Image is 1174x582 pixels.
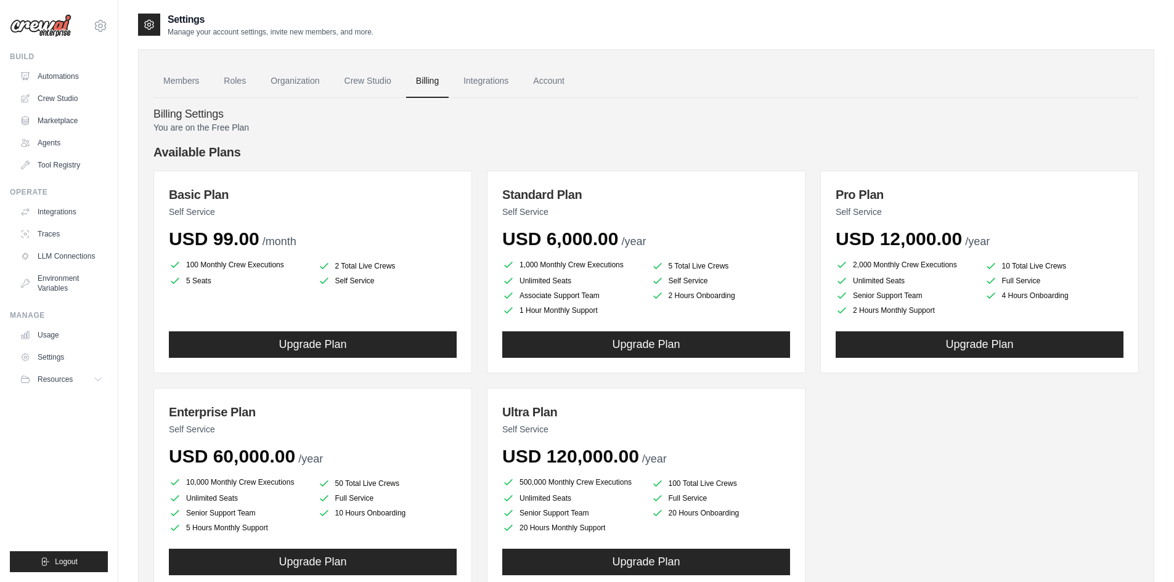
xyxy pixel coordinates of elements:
li: 500,000 Monthly Crew Executions [502,475,642,490]
li: 20 Hours Monthly Support [502,522,642,534]
span: USD 12,000.00 [836,228,962,249]
li: Unlimited Seats [502,492,642,504]
span: Resources [38,374,73,384]
span: /year [621,235,646,248]
button: Upgrade Plan [169,549,457,575]
button: Upgrade Plan [836,331,1123,358]
p: Self Service [502,206,790,218]
li: 10 Total Live Crews [985,260,1124,272]
h2: Settings [168,12,373,27]
li: Self Service [318,275,457,287]
a: Crew Studio [15,89,108,108]
span: /month [263,235,296,248]
li: 1,000 Monthly Crew Executions [502,257,642,272]
a: Environment Variables [15,269,108,298]
div: Manage [10,310,108,320]
p: Self Service [502,423,790,435]
button: Logout [10,551,108,572]
span: /year [642,453,667,465]
li: Unlimited Seats [169,492,308,504]
li: 5 Total Live Crews [651,260,791,272]
li: Unlimited Seats [836,275,975,287]
li: Unlimited Seats [502,275,642,287]
a: Integrations [15,202,108,222]
a: Billing [406,65,449,98]
p: You are on the Free Plan [153,121,1139,134]
div: Operate [10,187,108,197]
li: 1 Hour Monthly Support [502,304,642,317]
h4: Available Plans [153,143,1139,161]
li: 5 Seats [169,275,308,287]
img: Logo [10,14,71,38]
button: Resources [15,370,108,389]
li: Associate Support Team [502,289,642,302]
a: Organization [261,65,329,98]
h3: Standard Plan [502,186,790,203]
li: 10 Hours Onboarding [318,507,457,519]
a: Marketplace [15,111,108,131]
a: Integrations [454,65,518,98]
li: Senior Support Team [836,289,975,302]
p: Self Service [169,206,457,218]
li: 20 Hours Onboarding [651,507,791,519]
button: Upgrade Plan [502,331,790,358]
div: Build [10,52,108,62]
p: Manage your account settings, invite new members, and more. [168,27,373,37]
li: Full Service [318,492,457,504]
li: 5 Hours Monthly Support [169,522,308,534]
p: Self Service [836,206,1123,218]
li: 100 Total Live Crews [651,477,791,490]
span: /year [298,453,323,465]
a: Members [153,65,209,98]
a: Settings [15,347,108,367]
a: Traces [15,224,108,244]
span: USD 6,000.00 [502,228,618,249]
h3: Pro Plan [836,186,1123,203]
a: LLM Connections [15,246,108,266]
a: Roles [214,65,256,98]
li: 10,000 Monthly Crew Executions [169,475,308,490]
span: USD 60,000.00 [169,446,295,466]
li: Senior Support Team [169,507,308,519]
span: Logout [55,557,78,567]
h3: Enterprise Plan [169,403,457,421]
a: Automations [15,67,108,86]
button: Upgrade Plan [502,549,790,575]
li: 50 Total Live Crews [318,477,457,490]
a: Usage [15,325,108,345]
a: Tool Registry [15,155,108,175]
li: Senior Support Team [502,507,642,519]
li: 2 Hours Monthly Support [836,304,975,317]
a: Account [523,65,574,98]
li: Full Service [651,492,791,504]
li: 100 Monthly Crew Executions [169,257,308,272]
li: Full Service [985,275,1124,287]
a: Agents [15,133,108,153]
span: USD 99.00 [169,228,259,249]
li: 2 Hours Onboarding [651,289,791,302]
h3: Ultra Plan [502,403,790,421]
a: Crew Studio [335,65,401,98]
button: Upgrade Plan [169,331,457,358]
span: USD 120,000.00 [502,446,639,466]
p: Self Service [169,423,457,435]
h3: Basic Plan [169,186,457,203]
li: Self Service [651,275,791,287]
span: /year [965,235,990,248]
li: 2 Total Live Crews [318,260,457,272]
li: 4 Hours Onboarding [985,289,1124,302]
h4: Billing Settings [153,108,1139,121]
li: 2,000 Monthly Crew Executions [836,257,975,272]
